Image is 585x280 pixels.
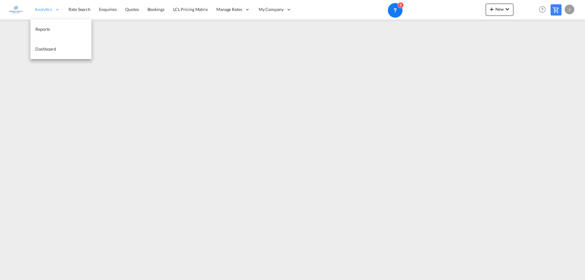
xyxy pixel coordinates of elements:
span: Help [537,4,548,15]
a: Dashboard [30,39,91,59]
div: J [565,5,574,14]
span: Manage Rates [216,6,242,12]
md-icon: icon-chevron-down [504,5,511,13]
md-icon: icon-plus 400-fg [488,5,495,13]
button: icon-plus 400-fgNewicon-chevron-down [486,4,513,16]
span: LCL Pricing Matrix [173,7,208,12]
a: Reports [30,19,91,39]
span: Rate Search [69,7,90,12]
span: Quotes [125,7,139,12]
span: New [488,7,511,12]
span: My Company [259,6,284,12]
span: Analytics [35,6,52,12]
span: Reports [35,27,50,32]
div: Help [537,4,551,15]
span: Bookings [147,7,165,12]
span: Enquiries [99,7,117,12]
img: e1326340b7c511ef854e8d6a806141ad.jpg [9,3,23,16]
span: Dashboard [35,46,56,51]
